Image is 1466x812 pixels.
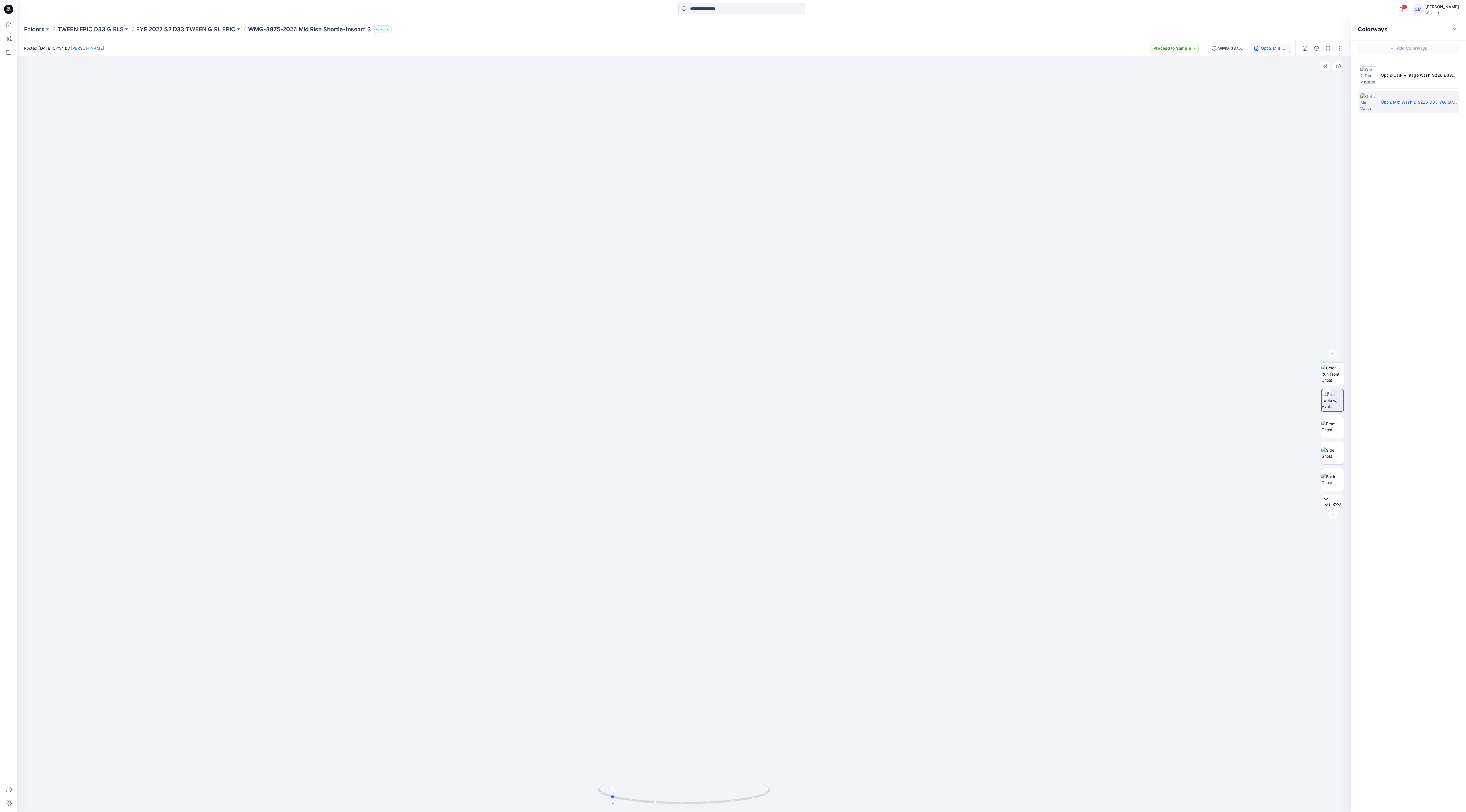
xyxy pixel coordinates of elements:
[1321,365,1344,383] img: Color Run Front Ghost
[1251,44,1291,53] button: Opt 2 Mid Wash 2_S226_D33_WA_Stripe_Vivid White_G2914B
[1413,4,1423,14] div: GM
[380,26,385,32] p: 28
[136,25,236,33] a: FYE 2027 S2 D33 TWEEN GIRL EPIC
[1360,66,1377,84] img: Opt 2-Dark Vintage Wash_S226_D33_WA_Ditsy Floral Print_Vivid White_G2916C
[1401,5,1407,9] span: 36
[1324,501,1341,511] span: XLSX
[1425,10,1459,15] div: Walmart
[1322,391,1343,409] img: Turn Table w/ Avatar
[1218,45,1245,51] div: WMG-3875-2026_Rev2_Mid Rise Shortie-Inseam 3_Full Colorway
[1381,99,1457,105] p: Opt 2 Mid Wash 2_S226_D33_WA_Stripe_Vivid White_G2914B
[1208,44,1248,53] button: WMG-3875-2026_Rev2_Mid Rise Shortie-Inseam 3_Full Colorway
[1261,45,1287,51] div: Opt 2 Mid Wash 2_S226_D33_WA_Stripe_Vivid White_G2914B
[24,45,104,51] span: Posted [DATE] 07:54 by
[1360,93,1377,110] img: Opt 2 Mid Wash 2_S226_D33_WA_Stripe_Vivid White_G2914B
[1425,3,1459,10] div: [PERSON_NAME]
[248,25,371,33] p: WMG-3875-2026 Mid Rise Shortie-Inseam 3
[71,46,104,51] a: [PERSON_NAME]
[1321,447,1344,459] img: Side Ghost
[1321,421,1344,433] img: Front Ghost
[24,25,45,33] a: Folders
[1358,26,1387,33] h2: Colorways
[1321,474,1344,486] img: Back Ghost
[57,25,124,33] a: TWEEN EPIC D33 GIRLS
[1312,44,1321,53] button: Details
[373,25,392,33] button: 28
[1381,72,1457,78] p: Opt 2-Dark Vintage Wash_S226_D33_WA_Ditsy Floral Print_Vivid White_G2916C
